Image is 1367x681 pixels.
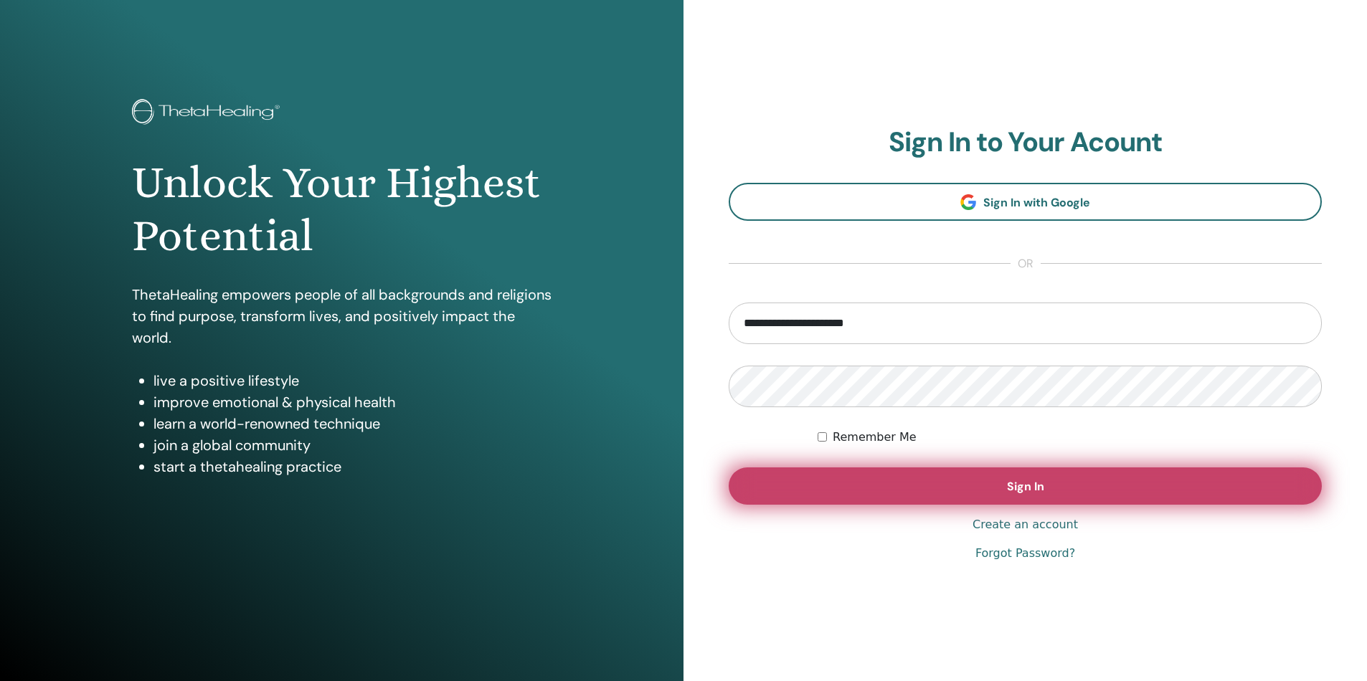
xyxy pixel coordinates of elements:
[833,429,917,446] label: Remember Me
[1007,479,1044,494] span: Sign In
[729,467,1322,505] button: Sign In
[818,429,1322,446] div: Keep me authenticated indefinitely or until I manually logout
[153,434,552,456] li: join a global community
[153,456,552,477] li: start a thetahealing practice
[975,545,1075,562] a: Forgot Password?
[132,156,552,263] h1: Unlock Your Highest Potential
[973,516,1078,533] a: Create an account
[153,370,552,391] li: live a positive lifestyle
[729,183,1322,221] a: Sign In with Google
[729,126,1322,159] h2: Sign In to Your Acount
[132,284,552,348] p: ThetaHealing empowers people of all backgrounds and religions to find purpose, transform lives, a...
[1011,255,1041,272] span: or
[153,413,552,434] li: learn a world-renowned technique
[153,391,552,413] li: improve emotional & physical health
[983,195,1090,210] span: Sign In with Google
